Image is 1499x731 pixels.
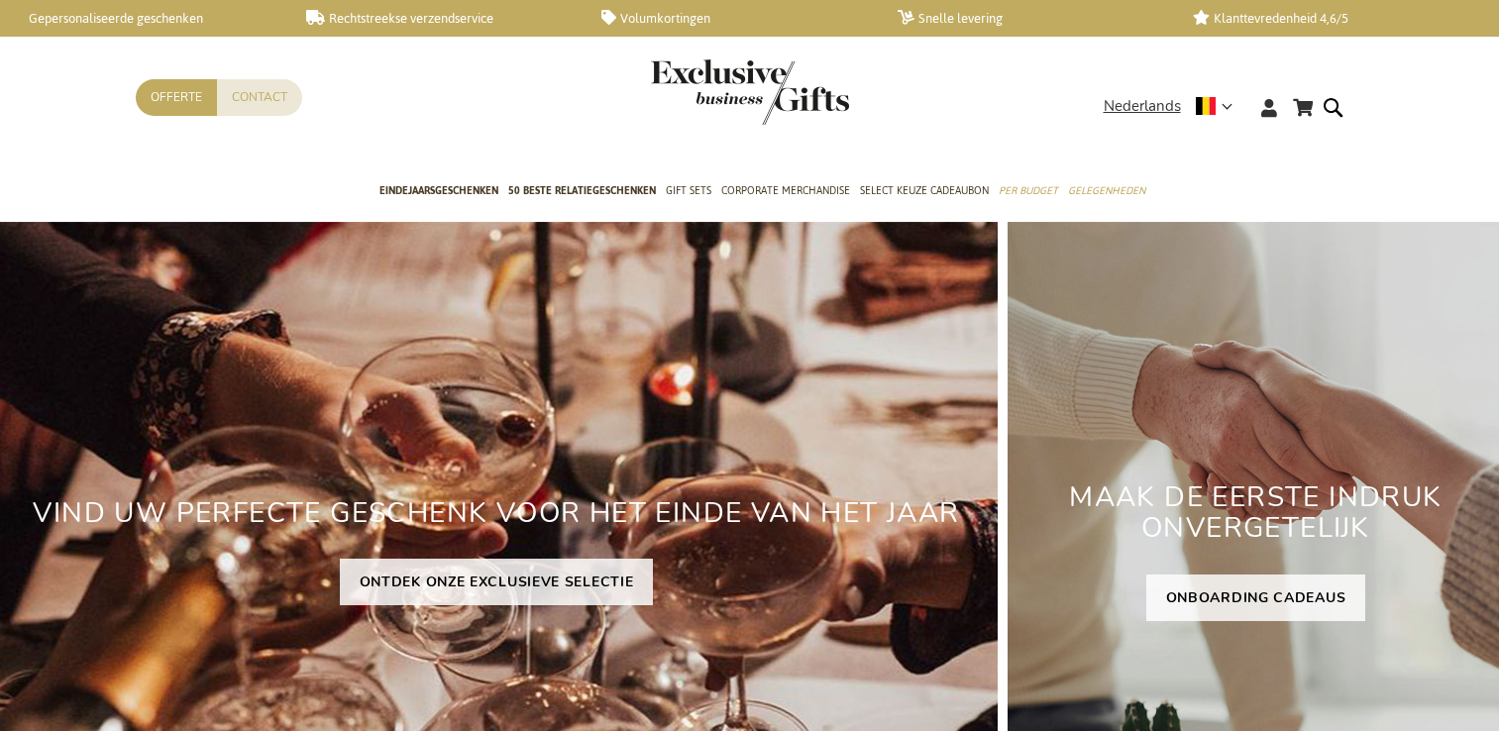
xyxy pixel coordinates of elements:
[136,79,217,116] a: Offerte
[898,10,1162,27] a: Snelle levering
[306,10,571,27] a: Rechtstreekse verzendservice
[1068,180,1145,201] span: Gelegenheden
[651,59,750,125] a: store logo
[340,559,654,605] a: ONTDEK ONZE EXCLUSIEVE SELECTIE
[1104,95,1181,118] span: Nederlands
[1146,574,1366,621] a: ONBOARDING CADEAUS
[1104,95,1245,118] div: Nederlands
[860,180,989,201] span: Select Keuze Cadeaubon
[10,10,274,27] a: Gepersonaliseerde geschenken
[999,180,1058,201] span: Per Budget
[217,79,302,116] a: Contact
[379,180,498,201] span: Eindejaarsgeschenken
[1193,10,1457,27] a: Klanttevredenheid 4,6/5
[721,180,850,201] span: Corporate Merchandise
[651,59,849,125] img: Exclusive Business gifts logo
[508,180,656,201] span: 50 beste relatiegeschenken
[666,180,711,201] span: Gift Sets
[601,10,866,27] a: Volumkortingen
